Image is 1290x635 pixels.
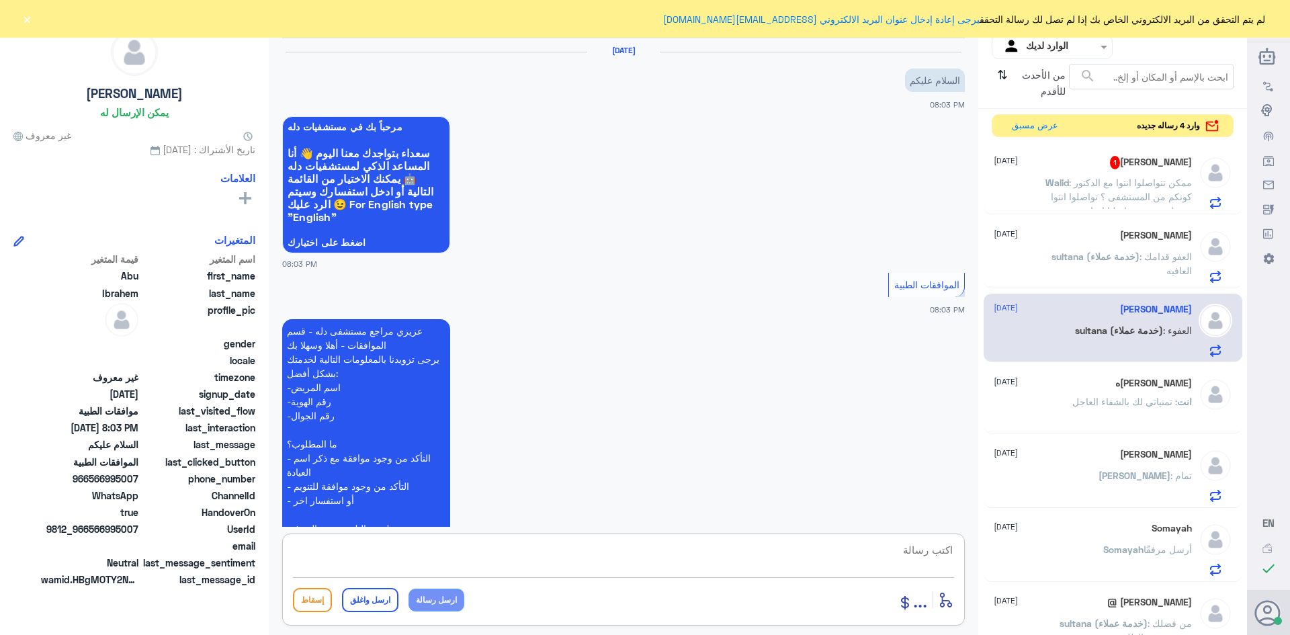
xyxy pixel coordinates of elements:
[214,234,255,246] h6: المتغيرات
[41,472,138,486] span: 966566995007
[141,286,255,300] span: last_name
[141,455,255,469] span: last_clicked_button
[1137,120,1200,132] span: وارد 4 رساله جديده
[894,279,959,290] span: الموافقات الطبية
[141,404,255,418] span: last_visited_flow
[930,100,965,109] span: 08:03 PM
[1199,449,1232,482] img: defaultAdmin.png
[141,269,255,283] span: first_name
[913,585,927,615] button: ...
[1260,560,1277,577] i: check
[41,252,138,266] span: قيمة المتغير
[994,447,1018,459] span: [DATE]
[1060,618,1148,629] span: sultana (خدمة عملاء)
[112,30,157,75] img: defaultAdmin.png
[1120,304,1192,315] h5: Abu Ibrahem
[1170,470,1192,481] span: : تمام
[587,46,660,55] h6: [DATE]
[288,146,445,223] span: سعداء بتواجدك معنا اليوم 👋 أنا المساعد الذكي لمستشفيات دله 🤖 يمكنك الاختيار من القائمة التالية أو...
[41,437,138,452] span: السلام عليكم
[997,64,1008,98] i: ⇅
[41,505,138,519] span: true
[105,303,138,337] img: defaultAdmin.png
[41,556,138,570] span: 0
[41,421,138,435] span: 2025-09-24T17:03:33.344Z
[41,286,138,300] span: Ibrahem
[994,376,1018,388] span: [DATE]
[13,142,255,157] span: تاريخ الأشتراك : [DATE]
[994,302,1018,314] span: [DATE]
[1103,544,1144,555] span: Somayah
[141,522,255,536] span: UserId
[1199,523,1232,556] img: defaultAdmin.png
[1177,396,1192,407] span: انت
[41,404,138,418] span: موافقات الطبية
[141,539,255,553] span: email
[1110,156,1192,169] h5: Walid Naser
[141,489,255,503] span: ChannelId
[994,521,1018,533] span: [DATE]
[141,337,255,351] span: gender
[1080,65,1096,87] button: search
[41,353,138,368] span: null
[994,228,1018,240] span: [DATE]
[41,387,138,401] span: 2025-09-24T17:03:05.363Z
[141,353,255,368] span: locale
[1080,68,1096,84] span: search
[141,387,255,401] span: signup_date
[1051,177,1192,216] span: : ممكن تتواصلوا انتوا مع الدكتور كونكم من المستشفى ؟ تواصلوا انتوا معه اسرع من تواصلنا احنا
[41,370,138,384] span: غير معروف
[13,128,71,142] span: غير معروف
[994,595,1018,607] span: [DATE]
[282,319,450,583] p: 24/9/2025, 8:03 PM
[930,305,965,314] span: 08:03 PM
[293,588,332,612] button: إسقاط
[1006,115,1064,137] button: عرض مسبق
[1139,251,1192,276] span: : العفو قدامك العافيه
[288,122,445,132] span: مرحباً بك في مستشفيات دله
[141,573,255,587] span: last_message_id
[1013,64,1069,103] span: من الأحدث للأقدم
[1120,449,1192,460] h5: nasser
[41,539,138,553] span: null
[100,106,169,118] h6: يمكن الإرسال له
[288,237,445,248] span: اضغط على اختيارك
[1075,325,1163,336] span: sultana (خدمة عملاء)
[1262,517,1275,529] span: EN
[41,455,138,469] span: الموافقات الطبية
[41,489,138,503] span: 2
[1199,230,1232,263] img: defaultAdmin.png
[1051,251,1139,262] span: sultana (خدمة عملاء)
[1107,597,1192,608] h5: Mohammed @
[1199,304,1232,337] img: defaultAdmin.png
[408,589,464,611] button: ارسل رسالة
[663,13,980,25] a: يرجى إعادة إدخال عنوان البريد الالكتروني [EMAIL_ADDRESS][DOMAIN_NAME]
[1144,544,1192,555] span: أرسل مرفقًا
[1262,516,1275,530] button: EN
[220,172,255,184] h6: العلامات
[1120,230,1192,241] h5: Aya Hussein
[20,12,34,26] button: ×
[905,69,965,92] p: 24/9/2025, 8:03 PM
[1152,523,1192,534] h5: Somayah
[1115,378,1192,389] h5: عبدالاله
[1110,156,1120,169] span: 1
[41,269,138,283] span: Abu
[41,573,138,587] span: wamid.HBgMOTY2NTY2OTk1MDA3FQIAEhgUM0FFMkUyNUZFQzMyNDQ3QkVFOTUA
[1070,65,1233,89] input: ابحث بالإسم أو المكان أو إلخ..
[342,588,398,612] button: ارسل واغلق
[1256,600,1281,626] button: الصورة الشخصية
[141,303,255,334] span: profile_pic
[141,472,255,486] span: phone_number
[1072,396,1177,407] span: : تمنياتي لك بالشفاء العاجل
[41,522,138,536] span: 9812_966566995007
[141,556,255,570] span: last_message_sentiment
[1099,470,1170,481] span: [PERSON_NAME]
[913,587,927,611] span: ...
[994,155,1018,167] span: [DATE]
[1045,177,1069,188] span: Walid
[86,86,183,101] h5: [PERSON_NAME]
[41,337,138,351] span: null
[141,421,255,435] span: last_interaction
[1163,325,1192,336] span: : العفوء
